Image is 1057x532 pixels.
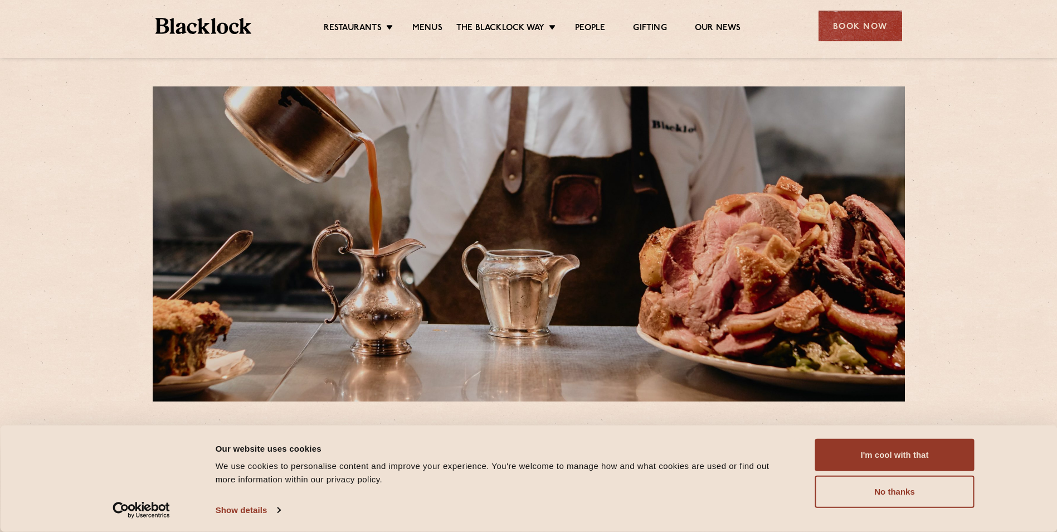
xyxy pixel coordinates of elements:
[216,502,280,519] a: Show details
[155,18,252,34] img: BL_Textured_Logo-footer-cropped.svg
[633,23,666,35] a: Gifting
[456,23,544,35] a: The Blacklock Way
[815,439,975,471] button: I'm cool with that
[695,23,741,35] a: Our News
[815,476,975,508] button: No thanks
[216,460,790,486] div: We use cookies to personalise content and improve your experience. You're welcome to manage how a...
[216,442,790,455] div: Our website uses cookies
[324,23,382,35] a: Restaurants
[575,23,605,35] a: People
[819,11,902,41] div: Book Now
[412,23,442,35] a: Menus
[92,502,190,519] a: Usercentrics Cookiebot - opens in a new window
